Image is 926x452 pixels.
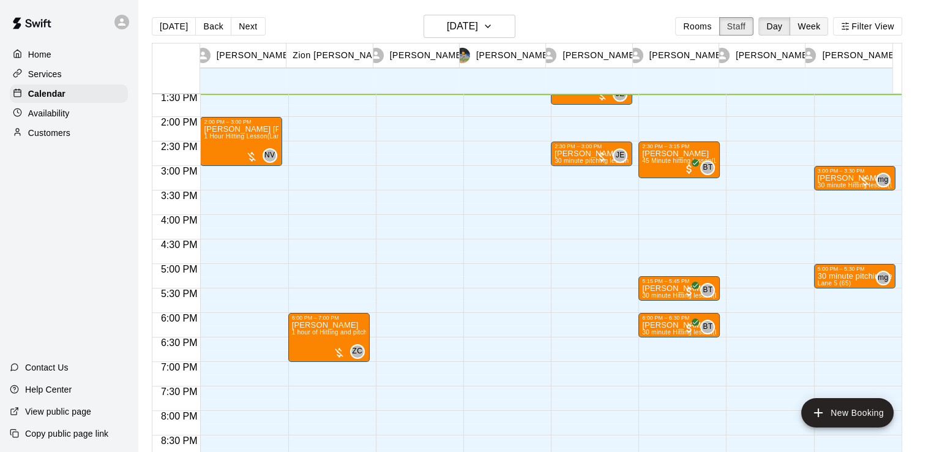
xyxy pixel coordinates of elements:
[158,117,201,127] span: 2:00 PM
[10,65,128,83] a: Services
[10,124,128,142] a: Customers
[158,435,201,446] span: 8:30 PM
[554,143,629,149] div: 2:30 PM – 3:00 PM
[355,344,365,359] span: Zion Clonts
[28,88,65,100] p: Calendar
[10,104,128,122] a: Availability
[158,337,201,348] span: 6:30 PM
[204,119,278,125] div: 2:00 PM – 3:00 PM
[642,143,716,149] div: 2:30 PM – 3:15 PM
[158,313,201,323] span: 6:00 PM
[818,182,926,189] span: 30 minute Hitting lesson (Lane 2 (40))
[719,17,754,36] button: Staff
[554,157,666,164] span: 30 minute pitching lesson (Lane 4 (65))
[25,383,72,396] p: Help Center
[642,157,749,164] span: 45 Minute hitting lesson (Lane 1 (40))
[878,174,888,186] span: mg
[683,285,695,298] span: All customers have paid
[10,85,128,103] a: Calendar
[352,345,362,358] span: ZC
[25,428,108,440] p: Copy public page link
[649,49,724,62] p: [PERSON_NAME]
[703,162,712,174] span: BT
[264,149,275,162] span: NV
[158,215,201,225] span: 4:00 PM
[200,117,282,166] div: 2:00 PM – 3:00 PM: Locke Edwards
[705,283,715,298] span: Brandon Taylor
[818,266,892,272] div: 5:00 PM – 5:30 PM
[638,141,720,178] div: 2:30 PM – 3:15 PM: Zane Ibedu
[683,322,695,334] span: All customers have paid
[683,163,695,175] span: All customers have paid
[231,17,265,36] button: Next
[675,17,719,36] button: Rooms
[158,190,201,201] span: 3:30 PM
[818,280,851,287] span: Lane 5 (65)
[878,272,888,284] span: mg
[25,405,91,418] p: View public page
[25,361,69,374] p: Contact Us
[638,313,720,337] div: 6:00 PM – 6:30 PM: Kade Thompson
[818,168,892,174] div: 3:00 PM – 3:30 PM
[158,362,201,372] span: 7:00 PM
[28,68,62,80] p: Services
[736,49,810,62] p: [PERSON_NAME]
[447,18,478,35] h6: [DATE]
[700,160,715,175] div: Brandon Taylor
[642,329,750,336] span: 30 minute Hitting lesson (Lane 1 (40))
[158,166,201,176] span: 3:00 PM
[876,173,891,187] div: matt gonzalez
[292,329,437,336] span: 1 hour of Hitting and pitching/fielding (Lane 5 (65))
[642,278,716,284] div: 5:15 PM – 5:45 PM
[833,17,902,36] button: Filter View
[28,48,51,61] p: Home
[158,264,201,274] span: 5:00 PM
[814,166,895,190] div: 3:00 PM – 3:30 PM: Sebastian Watson
[562,49,637,62] p: [PERSON_NAME]
[618,148,627,163] span: Justin Evans
[455,48,470,63] img: Mike Morrison III
[158,386,201,397] span: 7:30 PM
[195,17,231,36] button: Back
[618,87,627,102] span: Justin Evans
[876,271,891,285] div: matt gonzalez
[217,49,291,62] p: [PERSON_NAME]
[288,313,370,362] div: 6:00 PM – 7:00 PM: 1 hour of Hitting and pitching/fielding
[350,344,365,359] div: Zion Clonts
[814,264,895,288] div: 5:00 PM – 5:30 PM: 30 minute pitching lesson
[10,45,128,64] div: Home
[705,320,715,334] span: Brandon Taylor
[700,320,715,334] div: Brandon Taylor
[881,271,891,285] span: matt gonzalez
[152,17,196,36] button: [DATE]
[158,288,201,299] span: 5:30 PM
[158,92,201,103] span: 1:30 PM
[758,17,790,36] button: Day
[705,160,715,175] span: Brandon Taylor
[476,49,551,62] p: [PERSON_NAME]
[703,284,712,296] span: BT
[293,49,388,62] p: Zion [PERSON_NAME]
[158,239,201,250] span: 4:30 PM
[613,87,627,102] div: Justin Evans
[700,283,715,298] div: Brandon Taylor
[642,315,716,321] div: 6:00 PM – 6:30 PM
[158,141,201,152] span: 2:30 PM
[267,148,277,163] span: Nathan Volf
[158,411,201,421] span: 8:00 PM
[616,149,625,162] span: JE
[204,133,305,140] span: 1 Hour Hitting Lesson (Lane 2 (40))
[28,107,70,119] p: Availability
[703,321,712,333] span: BT
[28,127,70,139] p: Customers
[551,141,632,166] div: 2:30 PM – 3:00 PM: Sebastian Watson
[424,15,515,38] button: [DATE]
[642,292,750,299] span: 30 minute Hitting lesson (Lane 1 (40))
[263,148,277,163] div: Nathan Volf
[790,17,828,36] button: Week
[292,315,366,321] div: 6:00 PM – 7:00 PM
